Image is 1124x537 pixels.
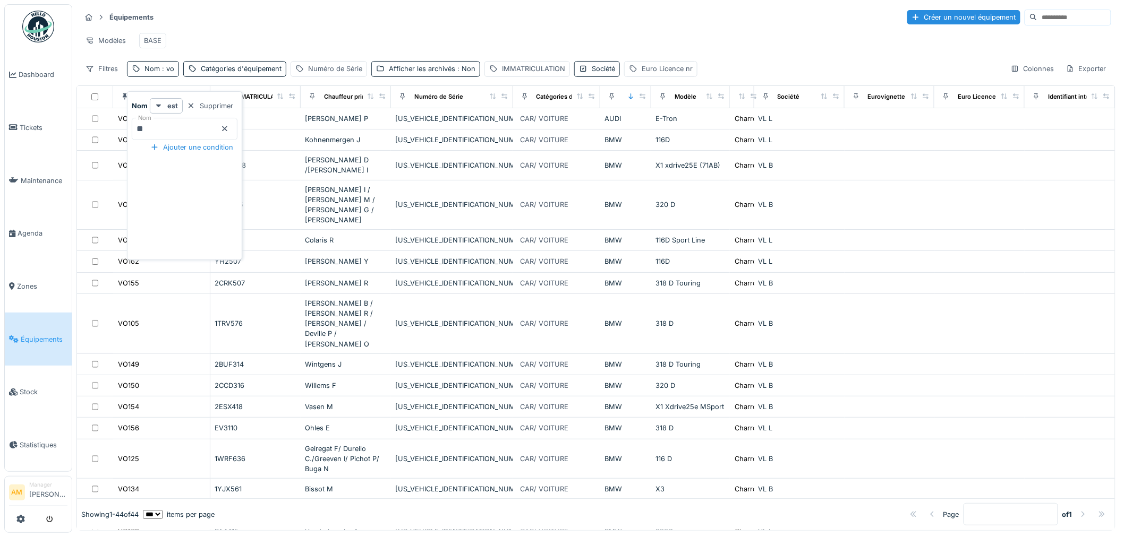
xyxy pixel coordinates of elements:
[81,61,123,76] div: Filtres
[735,200,759,210] div: Charroi
[395,318,509,328] div: [US_VEHICLE_IDENTIFICATION_NUMBER]
[1062,509,1072,519] strong: of 1
[675,92,696,101] div: Modèle
[305,278,387,288] div: [PERSON_NAME] R
[118,256,139,266] div: VO162
[655,114,726,124] div: E-Tron
[395,200,509,210] div: [US_VEHICLE_IDENTIFICATION_NUMBER]
[215,160,296,170] div: 2CVQ078
[118,359,139,369] div: VO149
[305,155,387,175] div: [PERSON_NAME] D /[PERSON_NAME] I
[759,160,840,170] div: VL B
[118,484,139,494] div: VO134
[759,256,840,266] div: VL L
[521,359,569,369] div: CAR/ VOITURE
[655,200,726,210] div: 320 D
[18,228,67,238] span: Agenda
[1061,61,1111,76] div: Exporter
[118,402,139,412] div: VO154
[868,92,946,101] div: Eurovignette valide jusque
[907,10,1020,24] div: Créer un nouvel équipement
[655,278,726,288] div: 318 D Touring
[759,359,840,369] div: VL B
[592,64,615,74] div: Société
[395,135,509,145] div: [US_VEHICLE_IDENTIFICATION_NUMBER]
[604,359,647,369] div: BMW
[735,114,759,124] div: Charroi
[144,36,161,46] div: BASE
[655,318,726,328] div: 318 D
[305,298,387,349] div: [PERSON_NAME] B / [PERSON_NAME] R / [PERSON_NAME] / Deville P / [PERSON_NAME] O
[118,380,139,391] div: VO150
[604,235,647,245] div: BMW
[655,256,726,266] div: 116D
[655,135,726,145] div: 116D
[215,200,296,210] div: 1VCU815
[414,92,463,101] div: Numéro de Série
[234,92,289,101] div: IMMATRICULATION
[502,64,565,74] div: IMMATRICULATION
[305,235,387,245] div: Colaris R
[215,318,296,328] div: 1TRV576
[305,114,387,124] div: [PERSON_NAME] P
[735,278,759,288] div: Charroi
[395,454,509,464] div: [US_VEHICLE_IDENTIFICATION_NUMBER]
[735,359,759,369] div: Charroi
[521,256,569,266] div: CAR/ VOITURE
[521,484,569,494] div: CAR/ VOITURE
[759,235,840,245] div: VL L
[537,92,610,101] div: Catégories d'équipement
[21,176,67,186] span: Maintenance
[29,481,67,504] li: [PERSON_NAME]
[146,140,237,154] div: Ajouter une condition
[604,318,647,328] div: BMW
[455,65,475,73] span: : Non
[305,484,387,494] div: Bissot M
[305,185,387,226] div: [PERSON_NAME] I / [PERSON_NAME] M / [PERSON_NAME] G / [PERSON_NAME]
[17,281,67,291] span: Zones
[22,11,54,42] img: Badge_color-CXgf-gQk.svg
[655,454,726,464] div: 116 D
[759,278,840,288] div: VL B
[958,92,1003,101] div: Euro Licence nr
[395,114,509,124] div: [US_VEHICLE_IDENTIFICATION_NUMBER]
[215,402,296,412] div: 2ESX418
[735,318,759,328] div: Charroi
[305,423,387,433] div: Ohles E
[305,256,387,266] div: [PERSON_NAME] Y
[759,318,840,328] div: VL B
[395,160,509,170] div: [US_VEHICLE_IDENTIFICATION_NUMBER]
[215,380,296,391] div: 2CCD316
[215,114,296,124] div: PK1302
[759,402,840,412] div: VL B
[21,334,67,344] span: Équipements
[215,484,296,494] div: 1YJX561
[132,101,148,111] strong: Nom
[215,235,296,245] div: RC1870
[29,481,67,489] div: Manager
[604,135,647,145] div: BMW
[395,235,509,245] div: [US_VEHICLE_IDENTIFICATION_NUMBER]
[604,454,647,464] div: BMW
[118,318,139,328] div: VO105
[521,454,569,464] div: CAR/ VOITURE
[395,402,509,412] div: [US_VEHICLE_IDENTIFICATION_NUMBER]
[521,160,569,170] div: CAR/ VOITURE
[118,423,139,433] div: VO156
[759,114,840,124] div: VL L
[215,359,296,369] div: 2BUF314
[118,200,138,210] div: VO114
[521,235,569,245] div: CAR/ VOITURE
[215,135,296,145] div: KJ2504
[395,380,509,391] div: [US_VEHICLE_IDENTIFICATION_NUMBER]
[395,484,509,494] div: [US_VEHICLE_IDENTIFICATION_NUMBER]
[9,484,25,500] li: AM
[395,256,509,266] div: [US_VEHICLE_IDENTIFICATION_NUMBER]
[305,135,387,145] div: Kohnenmergen J
[521,114,569,124] div: CAR/ VOITURE
[521,278,569,288] div: CAR/ VOITURE
[118,135,139,145] div: VO158
[136,114,154,123] label: Nom
[759,200,840,210] div: VL B
[735,484,759,494] div: Charroi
